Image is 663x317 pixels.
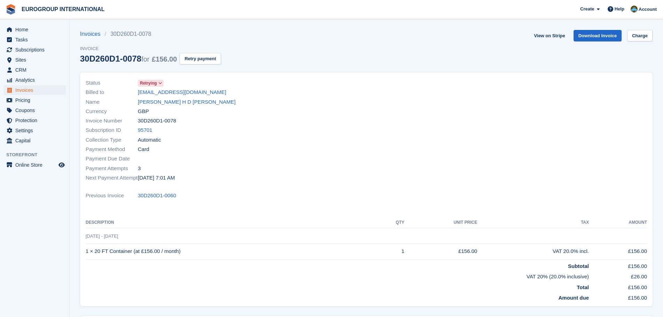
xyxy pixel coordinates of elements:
td: £156.00 [589,259,647,270]
a: Charge [627,30,653,41]
span: Capital [15,136,57,145]
a: menu [3,105,66,115]
span: Retrying [140,80,157,86]
span: Invoices [15,85,57,95]
div: VAT 20.0% incl. [477,247,589,255]
strong: Total [577,284,589,290]
td: 1 [378,244,404,259]
span: GBP [138,108,149,116]
time: 2025-09-23 06:01:51 UTC [138,174,175,182]
a: [EMAIL_ADDRESS][DOMAIN_NAME] [138,88,226,96]
span: £156.00 [152,55,177,63]
span: Protection [15,116,57,125]
a: menu [3,55,66,65]
a: menu [3,136,66,145]
a: EUROGROUP INTERNATIONAL [19,3,108,15]
td: VAT 20% (20.0% inclusive) [86,270,589,281]
span: Name [86,98,138,106]
a: menu [3,95,66,105]
img: stora-icon-8386f47178a22dfd0bd8f6a31ec36ba5ce8667c1dd55bd0f319d3a0aa187defe.svg [6,4,16,15]
span: Tasks [15,35,57,45]
span: CRM [15,65,57,75]
span: Previous Invoice [86,192,138,200]
a: menu [3,126,66,135]
a: menu [3,45,66,55]
span: Subscriptions [15,45,57,55]
td: £156.00 [589,281,647,292]
span: Subscription ID [86,126,138,134]
span: for [141,55,149,63]
td: £26.00 [589,270,647,281]
button: Retry payment [180,53,221,64]
span: Storefront [6,151,69,158]
span: Collection Type [86,136,138,144]
td: £156.00 [589,291,647,302]
th: Tax [477,217,589,228]
span: Card [138,145,149,153]
a: menu [3,116,66,125]
strong: Amount due [558,295,589,301]
a: menu [3,75,66,85]
img: Jo Pinkney [631,6,638,13]
div: 30D260D1-0078 [80,54,177,63]
span: Account [639,6,657,13]
span: Invoice Number [86,117,138,125]
span: Pricing [15,95,57,105]
a: Invoices [80,30,105,38]
span: 30D260D1-0078 [138,117,176,125]
th: Unit Price [404,217,477,228]
span: Status [86,79,138,87]
span: Payment Attempts [86,165,138,173]
span: Settings [15,126,57,135]
a: View on Stripe [531,30,568,41]
strong: Subtotal [568,263,589,269]
span: Coupons [15,105,57,115]
span: 3 [138,165,141,173]
span: Create [580,6,594,13]
span: Invoice [80,45,221,52]
nav: breadcrumbs [80,30,221,38]
span: Automatic [138,136,161,144]
a: Download Invoice [574,30,622,41]
a: 30D260D1-0060 [138,192,176,200]
a: 95701 [138,126,152,134]
a: menu [3,160,66,170]
a: Retrying [138,79,164,87]
a: menu [3,25,66,34]
td: £156.00 [404,244,477,259]
span: Analytics [15,75,57,85]
span: Billed to [86,88,138,96]
span: Home [15,25,57,34]
span: Currency [86,108,138,116]
span: Online Store [15,160,57,170]
span: Next Payment Attempt [86,174,138,182]
a: [PERSON_NAME] H D [PERSON_NAME] [138,98,236,106]
span: Help [615,6,624,13]
a: Preview store [57,161,66,169]
a: menu [3,35,66,45]
td: 1 × 20 FT Container (at £156.00 / month) [86,244,378,259]
span: Payment Method [86,145,138,153]
th: Description [86,217,378,228]
th: QTY [378,217,404,228]
span: Payment Due Date [86,155,138,163]
a: menu [3,65,66,75]
span: [DATE] - [DATE] [86,233,118,239]
th: Amount [589,217,647,228]
td: £156.00 [589,244,647,259]
a: menu [3,85,66,95]
span: Sites [15,55,57,65]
